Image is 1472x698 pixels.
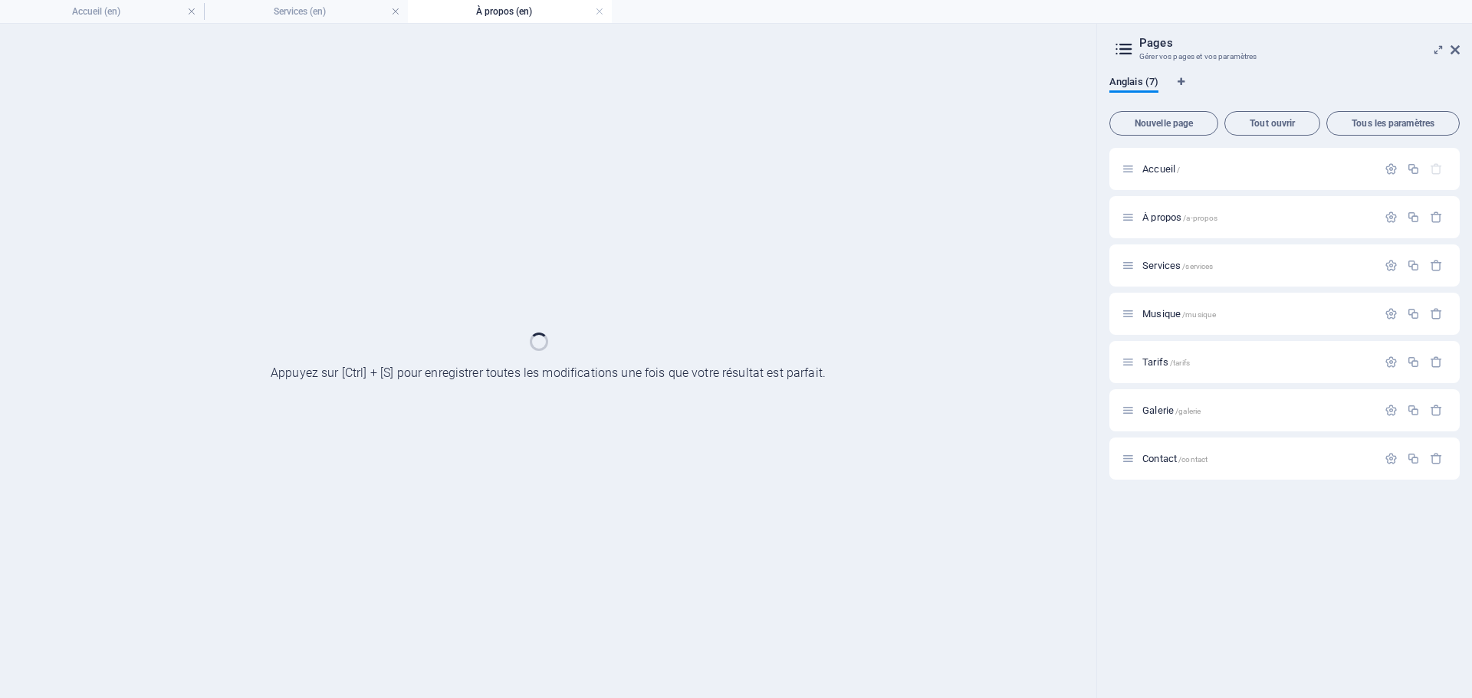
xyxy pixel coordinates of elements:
div: Paramètres [1385,259,1398,272]
div: Supprimer [1430,356,1443,369]
div: Dupliquer [1407,211,1420,224]
div: La page de départ ne peut pas être supprimée. [1430,162,1443,175]
div: Paramètres [1385,211,1398,224]
div: Dupliquer [1407,356,1420,369]
span: /tarifs [1170,359,1190,367]
span: Accueil [1142,163,1180,175]
span: / [1177,165,1180,174]
span: /musique [1182,310,1216,319]
span: Anglais (7) [1109,73,1158,94]
h4: Services (en) [204,3,408,20]
span: Cliquez pour ouvrir la page. [1142,453,1207,464]
span: /services [1182,262,1213,270]
div: Tarifs/tarifs [1138,357,1377,367]
div: Musique/musique [1138,309,1377,319]
button: Tous les paramètres [1326,111,1460,136]
div: Onglets langues [1109,76,1460,105]
div: Dupliquer [1407,162,1420,175]
div: Accueil/ [1138,164,1377,174]
span: Cliquez pour ouvrir la page. [1142,356,1190,368]
span: Nouvelle page [1116,119,1211,128]
div: Supprimer [1430,259,1443,272]
span: Services [1142,260,1213,271]
div: Contact/contact [1138,454,1377,464]
div: Supprimer [1430,404,1443,417]
div: Galerie/galerie [1138,405,1377,415]
div: Dupliquer [1407,307,1420,320]
div: À propos/a-propos [1138,212,1377,222]
span: /contact [1178,455,1207,464]
div: Paramètres [1385,356,1398,369]
span: Cliquez pour ouvrir la page. [1142,308,1216,320]
div: Paramètres [1385,162,1398,175]
div: Supprimer [1430,452,1443,465]
span: /a-propos [1183,214,1217,222]
span: Tous les paramètres [1333,119,1453,128]
div: Supprimer [1430,307,1443,320]
div: Supprimer [1430,211,1443,224]
div: Paramètres [1385,452,1398,465]
button: Tout ouvrir [1224,111,1320,136]
div: Dupliquer [1407,404,1420,417]
h2: Pages [1139,36,1460,50]
div: Paramètres [1385,404,1398,417]
span: /galerie [1175,407,1201,415]
div: Dupliquer [1407,259,1420,272]
div: Services/services [1138,261,1377,270]
div: Dupliquer [1407,452,1420,465]
span: À propos [1142,211,1217,223]
span: Tout ouvrir [1231,119,1313,128]
button: Nouvelle page [1109,111,1218,136]
h4: À propos (en) [408,3,612,20]
h3: Gérer vos pages et vos paramètres [1139,50,1429,64]
div: Paramètres [1385,307,1398,320]
span: Cliquez pour ouvrir la page. [1142,405,1201,416]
